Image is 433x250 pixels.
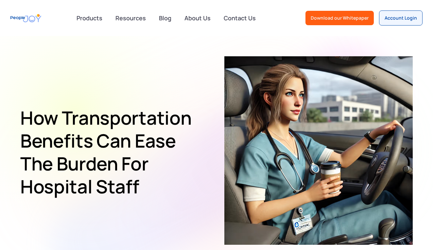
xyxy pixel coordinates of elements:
[220,11,260,25] a: Contact Us
[181,11,215,25] a: About Us
[112,11,150,25] a: Resources
[385,15,417,21] div: Account Login
[10,11,41,26] a: home
[155,11,175,25] a: Blog
[305,11,374,25] a: Download our Whitepaper
[379,10,423,26] a: Account Login
[73,11,106,25] div: Products
[311,15,369,21] div: Download our Whitepaper
[20,106,205,198] h1: How Transportation Benefits Can Ease the Burden for Hospital Staff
